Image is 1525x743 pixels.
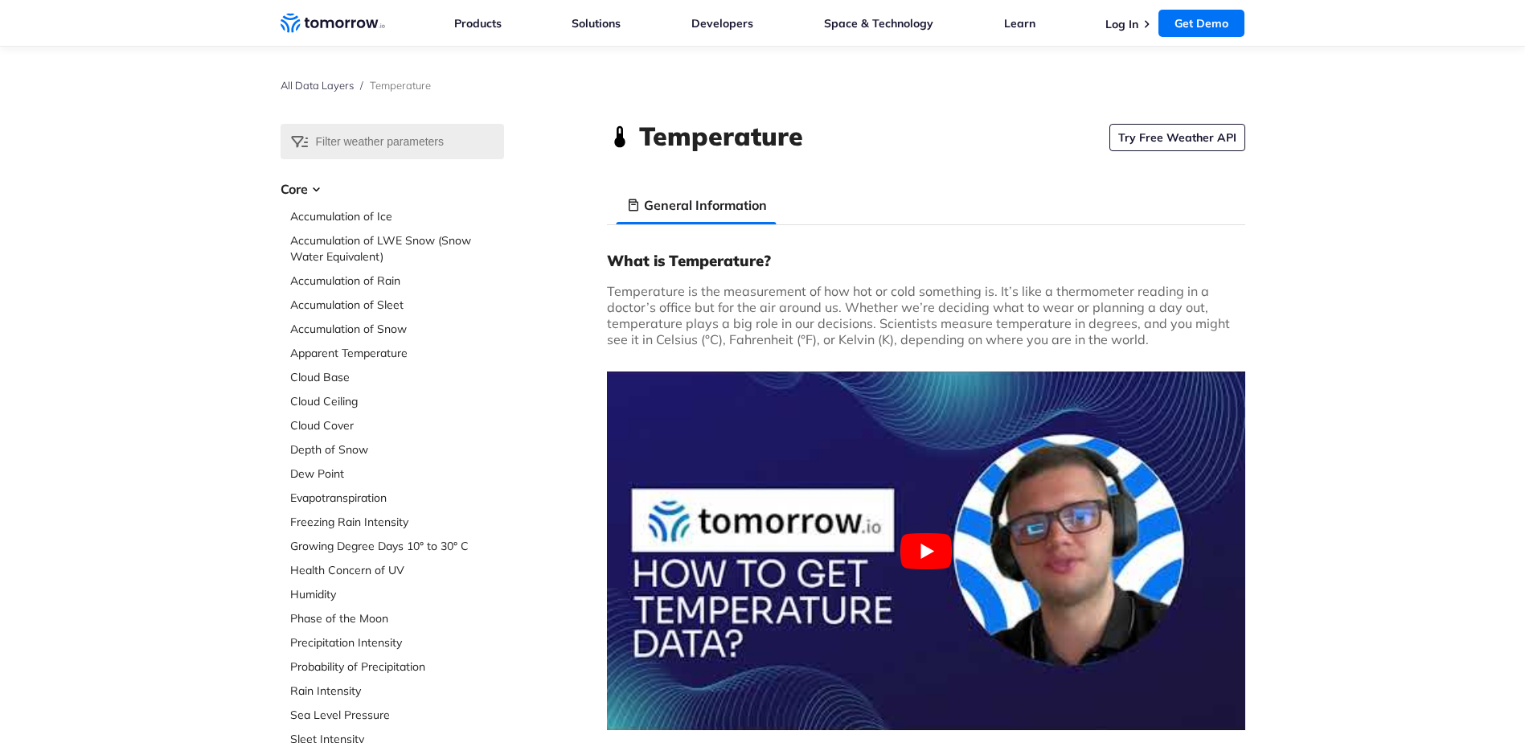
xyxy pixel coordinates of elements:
span: Temperature [370,79,431,92]
a: Developers [691,16,753,31]
a: Learn [1004,16,1035,31]
a: Cloud Ceiling [290,393,504,409]
a: Try Free Weather API [1109,124,1245,151]
a: Evapotranspiration [290,490,504,506]
a: Precipitation Intensity [290,634,504,651]
h3: General Information [644,195,767,215]
a: Products [454,16,502,31]
a: All Data Layers [281,79,354,92]
a: Depth of Snow [290,441,504,458]
a: Cloud Base [290,369,504,385]
a: Accumulation of Sleet [290,297,504,313]
h1: Temperature [639,118,803,154]
a: Accumulation of LWE Snow (Snow Water Equivalent) [290,232,504,265]
a: Health Concern of UV [290,562,504,578]
a: Rain Intensity [290,683,504,699]
a: Solutions [572,16,621,31]
a: Growing Degree Days 10° to 30° C [290,538,504,554]
a: Probability of Precipitation [290,659,504,675]
button: Play Youtube video [607,371,1245,730]
a: Accumulation of Rain [290,273,504,289]
a: Accumulation of Ice [290,208,504,224]
a: Cloud Cover [290,417,504,433]
a: Humidity [290,586,504,602]
a: Get Demo [1158,10,1244,37]
a: Space & Technology [824,16,933,31]
a: Phase of the Moon [290,610,504,626]
a: Apparent Temperature [290,345,504,361]
input: Filter weather parameters [281,124,504,159]
li: General Information [617,186,777,224]
a: Sea Level Pressure [290,707,504,723]
a: Freezing Rain Intensity [290,514,504,530]
h3: What is Temperature? [607,251,1245,270]
p: Temperature is the measurement of how hot or cold something is. It’s like a thermometer reading i... [607,283,1245,347]
span: / [360,79,363,92]
a: Log In [1105,17,1138,31]
a: Home link [281,11,385,35]
a: Accumulation of Snow [290,321,504,337]
a: Dew Point [290,466,504,482]
h3: Core [281,179,504,199]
